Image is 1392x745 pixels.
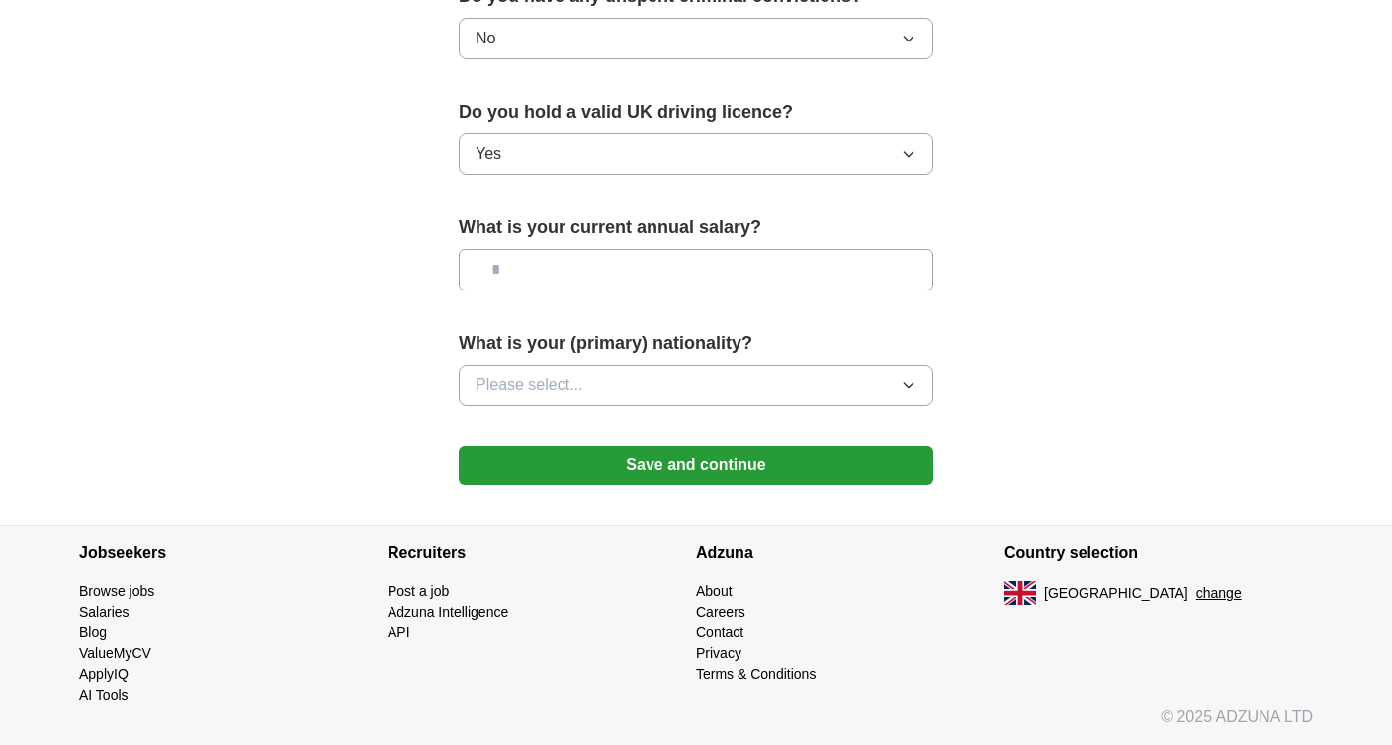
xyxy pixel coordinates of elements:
a: Adzuna Intelligence [388,604,508,620]
a: ValueMyCV [79,645,151,661]
span: Please select... [476,373,583,397]
a: Post a job [388,583,449,599]
label: Do you hold a valid UK driving licence? [459,99,933,125]
a: Contact [696,624,743,640]
span: Yes [476,142,501,166]
a: About [696,583,733,599]
button: Save and continue [459,446,933,485]
button: No [459,18,933,59]
h4: Country selection [1004,526,1313,581]
a: ApplyIQ [79,666,129,682]
a: Blog [79,624,107,640]
label: What is your current annual salary? [459,214,933,241]
div: © 2025 ADZUNA LTD [63,705,1329,745]
a: Browse jobs [79,583,154,599]
a: AI Tools [79,687,129,703]
a: Privacy [696,645,741,661]
a: Terms & Conditions [696,666,816,682]
img: UK flag [1004,581,1036,605]
button: Yes [459,133,933,175]
button: change [1196,583,1242,604]
a: Careers [696,604,745,620]
span: [GEOGRAPHIC_DATA] [1044,583,1188,604]
a: Salaries [79,604,130,620]
label: What is your (primary) nationality? [459,330,933,357]
a: API [388,624,410,640]
button: Please select... [459,365,933,406]
span: No [476,27,495,50]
